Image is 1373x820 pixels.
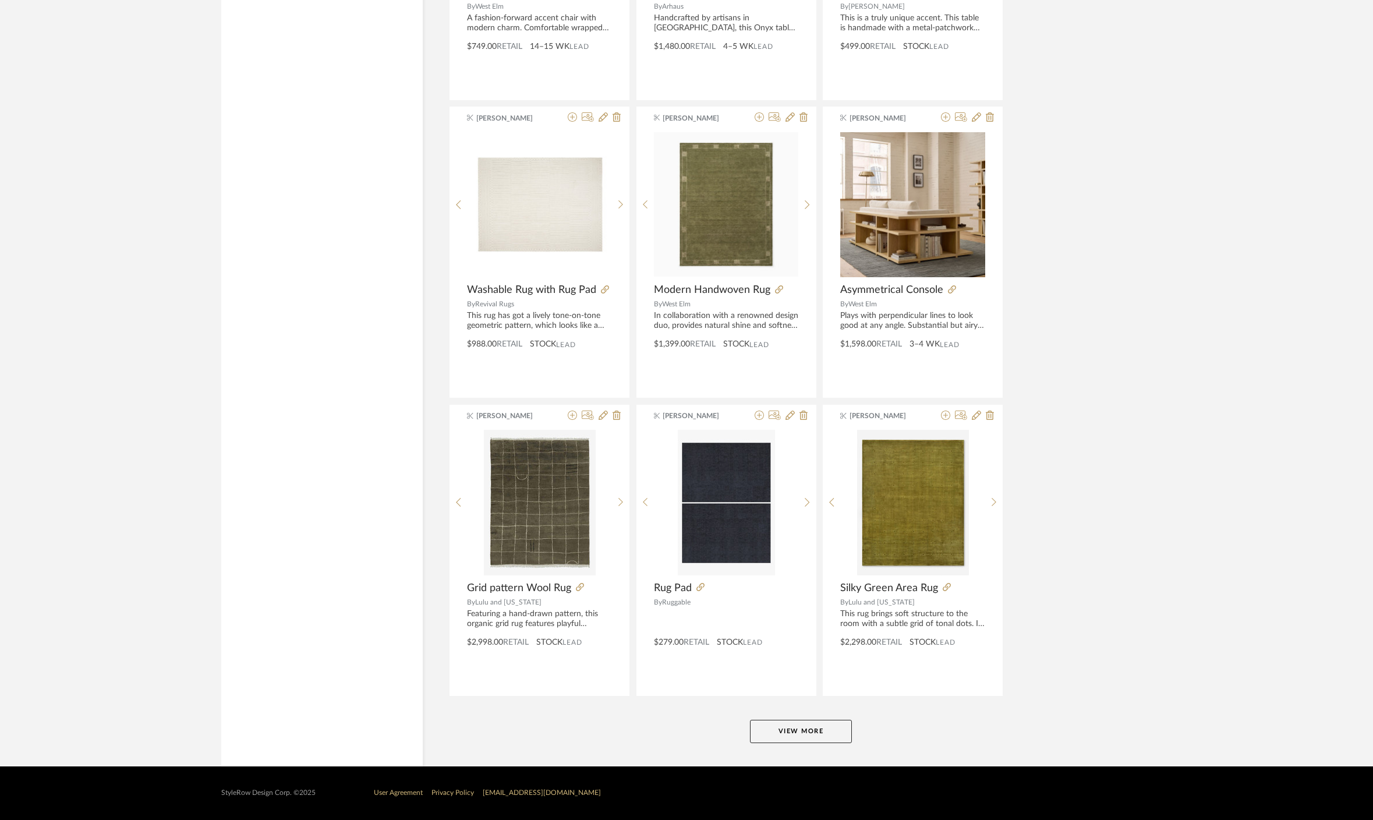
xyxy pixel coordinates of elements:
span: Lulu and [US_STATE] [475,599,542,606]
span: Grid pattern Wool Rug [467,582,571,595]
span: [PERSON_NAME] [850,411,923,421]
span: STOCK [536,637,562,649]
span: Lead [929,43,949,51]
span: Arhaus [662,3,684,10]
span: Lead [936,638,956,646]
span: STOCK [530,338,556,351]
span: [PERSON_NAME] [476,411,550,421]
div: Plays with perpendicular lines to look good at any angle. Substantial but airy too, thanks to its... [840,311,985,331]
span: STOCK [903,41,929,53]
span: By [467,301,475,307]
button: View More [750,720,852,743]
span: $749.00 [467,43,497,51]
span: Retail [876,638,902,646]
img: Modern Handwoven Rug [654,132,798,277]
span: Lead [753,43,773,51]
img: Silky Green Area Rug [857,430,969,575]
span: Retail [497,43,522,51]
span: $2,998.00 [467,638,503,646]
span: By [654,599,662,606]
span: [PERSON_NAME] [663,411,736,421]
div: This is a truly unique accent. This table is handmade with a metal-patchwork top—each unique in i... [840,13,985,33]
span: $988.00 [467,340,497,348]
span: $1,399.00 [654,340,690,348]
span: By [654,3,662,10]
span: West Elm [848,301,877,307]
span: STOCK [717,637,743,649]
span: Retail [684,638,709,646]
span: Lead [569,43,589,51]
a: Privacy Policy [431,789,474,796]
span: $499.00 [840,43,870,51]
span: STOCK [723,338,749,351]
img: Asymmetrical Console [840,132,985,277]
span: Lead [749,341,769,349]
span: 3–4 WK [910,338,940,351]
span: [PERSON_NAME] [850,113,923,123]
span: Silky Green Area Rug [840,582,938,595]
span: By [467,3,475,10]
span: Retail [690,43,716,51]
span: Revival Rugs [475,301,514,307]
span: Asymmetrical Console [840,284,943,296]
span: By [840,3,848,10]
span: Lead [743,638,763,646]
span: Washable Rug with Rug Pad [467,284,596,296]
span: $279.00 [654,638,684,646]
span: STOCK [910,637,936,649]
span: [PERSON_NAME] [848,3,905,10]
span: West Elm [475,3,504,10]
span: Lulu and [US_STATE] [848,599,915,606]
span: 14–15 WK [530,41,569,53]
span: By [840,599,848,606]
img: Rug Pad [678,430,775,575]
span: By [467,599,475,606]
span: Lead [562,638,582,646]
span: By [840,301,848,307]
span: Rug Pad [654,582,692,595]
div: This rug brings soft structure to the room with a subtle grid of tonal dots. Its pared-back patte... [840,609,985,629]
span: Lead [940,341,960,349]
span: $1,480.00 [654,43,690,51]
span: Lead [556,341,576,349]
img: Grid pattern Wool Rug [484,430,596,575]
span: Modern Handwoven Rug [654,284,770,296]
span: Retail [497,340,522,348]
span: $2,298.00 [840,638,876,646]
span: Ruggable [662,599,691,606]
div: This rug has got a lively tone-on-tone geometric pattern, which looks like a dynamic set of silen... [467,311,612,331]
span: [PERSON_NAME] [476,113,550,123]
div: StyleRow Design Corp. ©2025 [221,789,316,797]
span: $1,598.00 [840,340,876,348]
img: Washable Rug with Rug Pad [468,156,612,253]
div: In collaboration with a renowned design duo, provides natural shine and softness underfoot. Moder... [654,311,799,331]
a: User Agreement [374,789,423,796]
div: Featuring a hand-drawn pattern, this organic grid rug features playful geometric accents to groun... [467,609,612,629]
span: West Elm [662,301,691,307]
span: Retail [870,43,896,51]
span: [PERSON_NAME] [663,113,736,123]
div: Handcrafted by artisans in [GEOGRAPHIC_DATA], this Onyx table showcases organic beauty that will ... [654,13,799,33]
span: 4–5 WK [723,41,753,53]
span: Retail [690,340,716,348]
span: Retail [876,340,902,348]
div: A fashion-forward accent chair with modern charm. Comfortable wrapped cushions for reading or wat... [467,13,612,33]
span: By [654,301,662,307]
span: Retail [503,638,529,646]
a: [EMAIL_ADDRESS][DOMAIN_NAME] [483,789,601,796]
